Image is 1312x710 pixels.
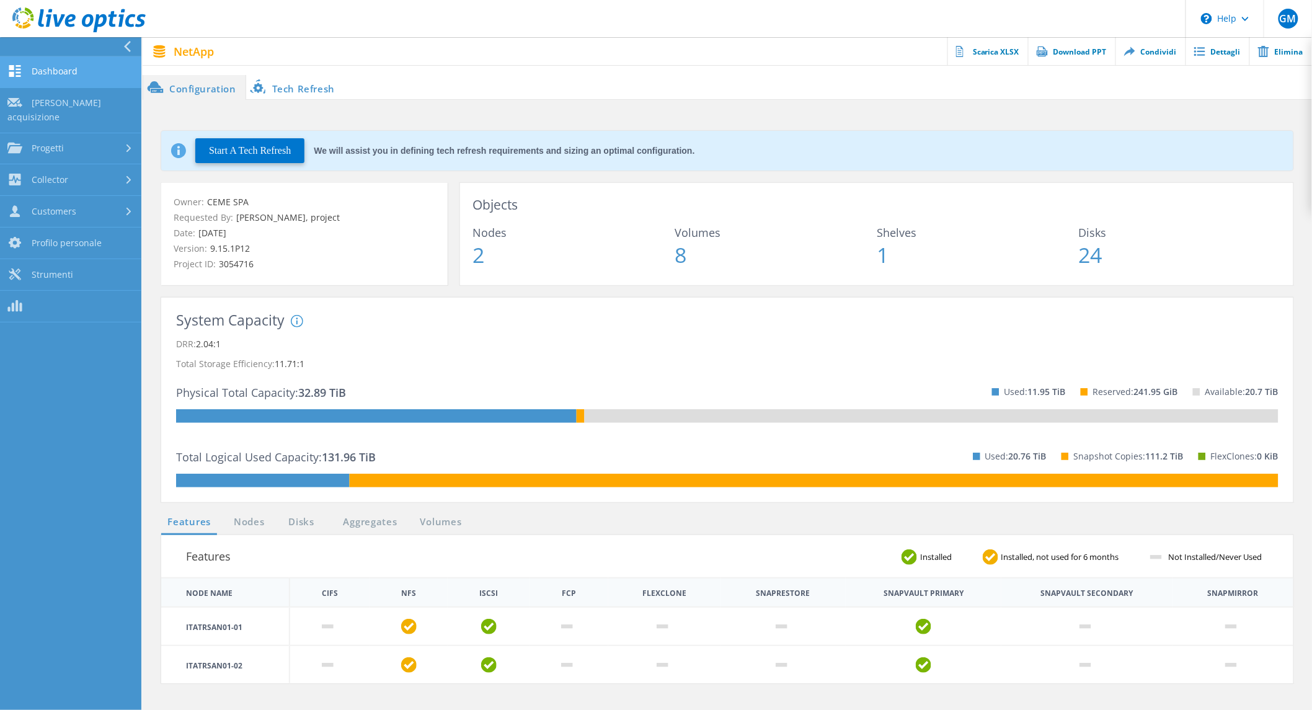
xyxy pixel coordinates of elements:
[176,334,1279,354] p: DRR:
[204,196,249,208] span: CEME SPA
[1146,450,1184,462] span: 111.2 TiB
[479,590,498,597] th: iSCSI
[161,646,290,683] td: ITATRSAN01-02
[1028,37,1115,65] a: Download PPT
[1134,386,1178,397] span: 241.95 GiB
[1079,244,1281,265] span: 24
[414,515,468,530] a: Volumes
[161,607,290,646] td: ITATRSAN01-01
[161,578,290,607] th: Node Name
[1186,37,1249,65] a: Dettagli
[998,553,1132,561] span: Installed, not used for 6 months
[1115,37,1186,65] a: Condividi
[1257,450,1279,462] span: 0 KiB
[1028,386,1066,397] span: 11.95 TiB
[562,590,576,597] th: FCP
[1211,446,1279,466] p: FlexClones:
[229,515,269,530] a: Nodes
[877,227,1079,238] span: Shelves
[335,515,406,530] a: Aggregates
[472,244,675,265] span: 2
[195,227,226,239] span: [DATE]
[1004,382,1066,402] p: Used:
[275,358,304,370] span: 11.71:1
[1041,590,1133,597] th: Snapvault Secondary
[161,515,217,530] a: Features
[174,46,214,57] span: NetApp
[176,383,346,402] p: Physical Total Capacity:
[285,515,318,530] a: Disks
[1074,446,1184,466] p: Snapshot Copies:
[186,548,231,565] h3: Features
[1205,382,1279,402] p: Available:
[675,227,877,238] span: Volumes
[176,447,376,467] p: Total Logical Used Capacity:
[174,195,435,209] p: Owner:
[314,146,694,155] div: We will assist you in defining tech refresh requirements and sizing an optimal configuration.
[756,590,810,597] th: Snaprestore
[322,450,376,464] span: 131.96 TiB
[195,138,304,163] button: Start A Tech Refresh
[196,338,221,350] span: 2.04:1
[1009,450,1047,462] span: 20.76 TiB
[216,258,254,270] span: 3054716
[174,242,435,255] p: Version:
[174,211,435,224] p: Requested By:
[174,226,435,240] p: Date:
[176,354,1279,374] p: Total Storage Efficiency:
[642,590,686,597] th: FlexClone
[675,244,877,265] span: 8
[207,242,250,254] span: 9.15.1P12
[176,313,285,328] h3: System Capacity
[985,446,1047,466] p: Used:
[12,26,146,35] a: Live Optics Dashboard
[1093,382,1178,402] p: Reserved:
[472,227,675,238] span: Nodes
[322,590,338,597] th: CIFS
[917,553,964,561] span: Installed
[947,37,1028,65] a: Scarica XLSX
[1280,14,1296,24] span: GM
[233,211,340,223] span: [PERSON_NAME], project
[1201,13,1212,24] svg: \n
[884,590,964,597] th: Snapvault Primary
[472,195,1281,215] h3: Objects
[1249,37,1312,65] a: Elimina
[1079,227,1281,238] span: Disks
[1166,553,1275,561] span: Not Installed/Never Used
[877,244,1079,265] span: 1
[1207,590,1258,597] th: Snapmirror
[1246,386,1279,397] span: 20.7 TiB
[401,590,416,597] th: NFS
[174,257,435,271] p: Project ID:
